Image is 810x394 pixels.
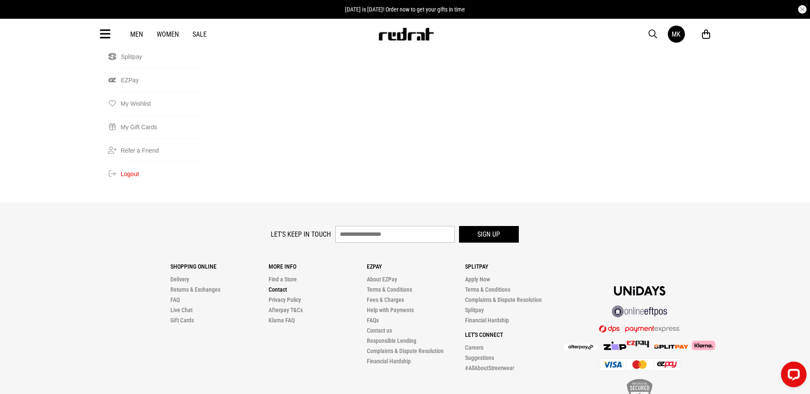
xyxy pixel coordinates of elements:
a: Klarna FAQ [269,317,295,324]
a: Women [157,30,179,38]
label: Let's keep in touch [271,230,331,238]
p: Shopping Online [170,263,269,270]
a: My Wishlist [121,92,201,115]
a: Apply Now [465,276,490,283]
a: Splitpay [121,45,201,68]
a: Fees & Charges [367,296,404,303]
a: Sale [193,30,207,38]
span: [DATE] is [DATE]! Order now to get your gifts in time [345,6,465,13]
a: Complaints & Dispute Resolution [465,296,542,303]
a: Careers [465,344,483,351]
a: Live Chat [170,307,193,313]
a: Complaints & Dispute Resolution [367,348,444,354]
a: Gift Cards [170,317,194,324]
a: Suggestions [465,354,494,361]
a: Splitpay [465,307,484,313]
a: Privacy Policy [269,296,301,303]
a: Help with Payments [367,307,414,313]
a: EZPay [121,68,201,92]
p: More Info [269,263,367,270]
a: Financial Hardship [465,317,509,324]
a: Terms & Conditions [465,286,510,293]
img: Afterpay [564,344,598,351]
img: Zip [603,342,627,350]
a: Returns & Exchanges [170,286,220,293]
a: #AllAboutStreetwear [465,365,514,371]
a: Contact us [367,327,392,334]
img: DPS [599,325,680,333]
a: Responsible Lending [367,337,416,344]
a: FAQs [367,317,379,324]
button: Logout [121,162,201,185]
a: Contact [269,286,287,293]
p: Ezpay [367,263,465,270]
p: Let's Connect [465,331,563,338]
img: Unidays [614,286,665,295]
img: Redrat logo [378,28,434,41]
a: About EZPay [367,276,397,283]
a: Refer a Friend [121,139,201,162]
img: online eftpos [612,306,667,317]
img: Splitpay [627,341,649,348]
img: Klarna [688,341,715,350]
a: FAQ [170,296,180,303]
img: Splitpay [654,345,688,349]
p: Splitpay [465,263,563,270]
button: Sign up [459,226,519,243]
img: Cards [599,358,680,371]
a: Delivery [170,276,189,283]
a: Find a Store [269,276,297,283]
a: Terms & Conditions [367,286,412,293]
a: Men [130,30,143,38]
a: Financial Hardship [367,358,411,365]
a: Afterpay T&Cs [269,307,303,313]
div: MK [672,30,681,38]
iframe: LiveChat chat widget [774,358,810,394]
a: My Gift Cards [121,115,201,139]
